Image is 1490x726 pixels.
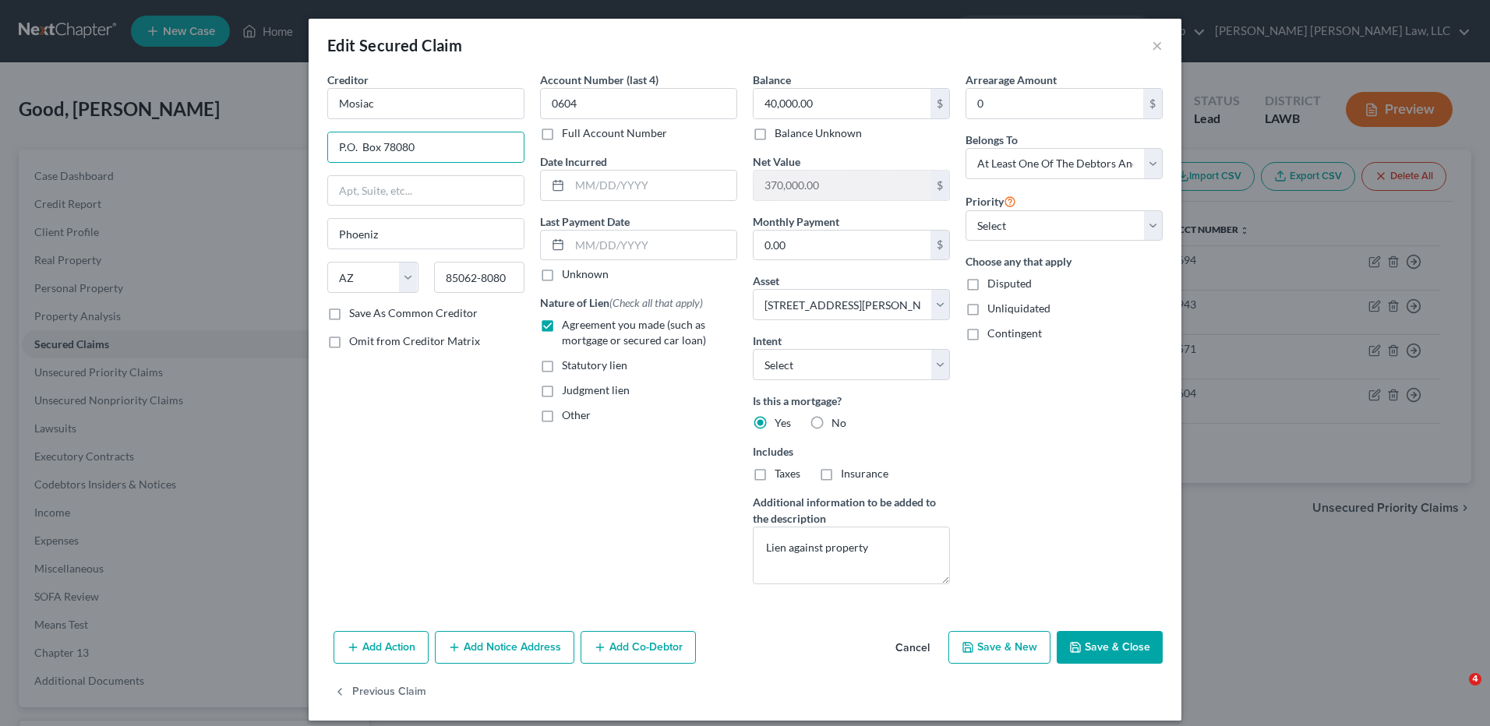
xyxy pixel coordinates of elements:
button: × [1152,36,1163,55]
label: Date Incurred [540,153,607,170]
div: $ [930,171,949,200]
label: Choose any that apply [966,253,1163,270]
input: Apt, Suite, etc... [328,176,524,206]
span: Unliquidated [987,301,1050,315]
input: Enter zip... [434,262,525,293]
button: Save & New [948,631,1050,664]
span: Omit from Creditor Matrix [349,334,480,347]
button: Cancel [883,633,942,664]
input: Enter city... [328,219,524,248]
div: Edit Secured Claim [327,34,462,56]
input: XXXX [540,88,737,119]
input: Search creditor by name... [327,88,524,119]
label: Additional information to be added to the description [753,494,950,527]
label: Includes [753,443,950,460]
input: MM/DD/YYYY [570,171,736,200]
label: Last Payment Date [540,213,630,230]
iframe: Intercom live chat [1437,673,1474,710]
button: Add Action [334,631,429,664]
div: $ [930,231,949,260]
label: Monthly Payment [753,213,839,230]
span: Disputed [987,277,1032,290]
label: Arrearage Amount [966,72,1057,88]
input: 0.00 [966,89,1143,118]
label: Account Number (last 4) [540,72,658,88]
div: $ [1143,89,1162,118]
button: Add Co-Debtor [581,631,696,664]
label: Net Value [753,153,800,170]
input: 0.00 [754,231,930,260]
span: Contingent [987,326,1042,340]
label: Balance [753,72,791,88]
button: Add Notice Address [435,631,574,664]
label: Is this a mortgage? [753,393,950,409]
span: Statutory lien [562,358,627,372]
span: 4 [1469,673,1481,685]
span: Asset [753,274,779,287]
span: Judgment lien [562,383,630,396]
span: Yes [775,416,791,429]
span: Belongs To [966,133,1018,146]
label: Priority [966,192,1016,210]
input: 0.00 [754,89,930,118]
label: Nature of Lien [540,294,703,311]
input: MM/DD/YYYY [570,231,736,260]
label: Intent [753,333,782,349]
label: Balance Unknown [775,125,862,141]
span: Agreement you made (such as mortgage or secured car loan) [562,318,706,347]
button: Previous Claim [334,676,426,709]
span: Taxes [775,467,800,480]
input: Enter address... [328,132,524,162]
input: 0.00 [754,171,930,200]
span: Other [562,408,591,421]
button: Save & Close [1057,631,1163,664]
label: Save As Common Creditor [349,305,478,321]
label: Unknown [562,266,609,282]
div: $ [930,89,949,118]
span: Creditor [327,73,369,86]
span: Insurance [841,467,888,480]
span: (Check all that apply) [609,296,703,309]
label: Full Account Number [562,125,667,141]
span: No [832,416,846,429]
